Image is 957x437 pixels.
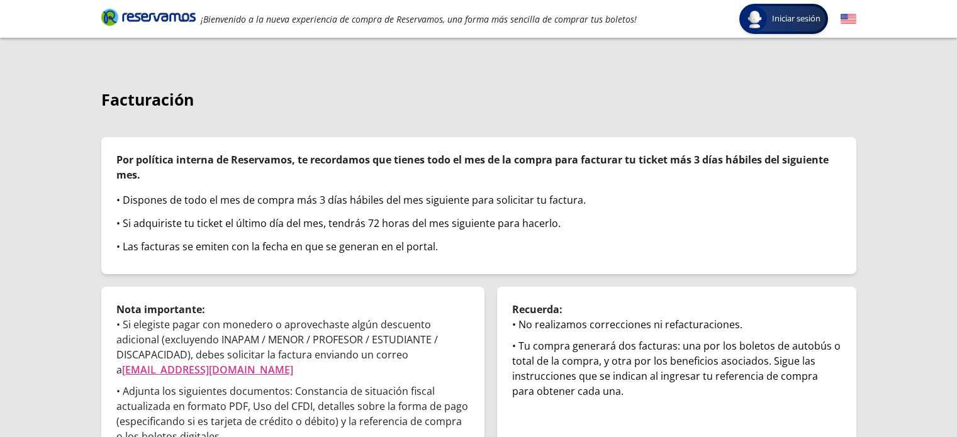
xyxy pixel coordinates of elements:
[122,363,293,377] a: [EMAIL_ADDRESS][DOMAIN_NAME]
[116,216,841,231] div: • Si adquiriste tu ticket el último día del mes, tendrás 72 horas del mes siguiente para hacerlo.
[767,13,825,25] span: Iniciar sesión
[101,88,856,112] p: Facturación
[116,317,469,377] p: • Si elegiste pagar con monedero o aprovechaste algún descuento adicional (excluyendo INAPAM / ME...
[101,8,196,30] a: Brand Logo
[116,152,841,182] p: Por política interna de Reservamos, te recordamos que tienes todo el mes de la compra para factur...
[116,302,469,317] p: Nota importante:
[512,338,841,399] div: • Tu compra generará dos facturas: una por los boletos de autobús o total de la compra, y otra po...
[116,192,841,207] div: • Dispones de todo el mes de compra más 3 días hábiles del mes siguiente para solicitar tu factura.
[841,11,856,27] button: English
[116,239,841,254] div: • Las facturas se emiten con la fecha en que se generan en el portal.
[101,8,196,26] i: Brand Logo
[512,317,841,332] div: • No realizamos correcciones ni refacturaciones.
[201,13,637,25] em: ¡Bienvenido a la nueva experiencia de compra de Reservamos, una forma más sencilla de comprar tus...
[512,302,841,317] p: Recuerda:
